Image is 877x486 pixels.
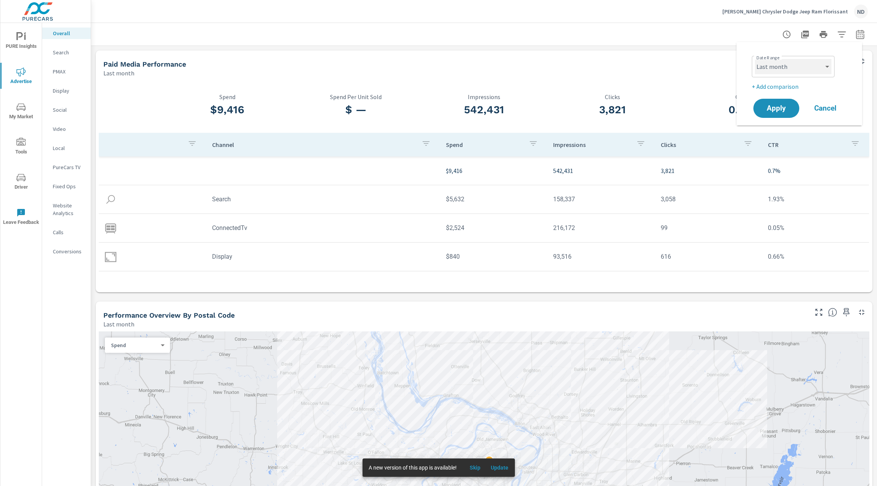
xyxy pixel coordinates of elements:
[42,66,91,77] div: PMAX
[3,173,39,192] span: Driver
[797,27,813,42] button: "Export Report to PDF"
[53,248,85,255] p: Conversions
[853,27,868,42] button: Select Date Range
[762,218,869,238] td: 0.05%
[53,163,85,171] p: PureCars TV
[42,47,91,58] div: Search
[420,103,549,116] h3: 542,431
[53,125,85,133] p: Video
[42,200,91,219] div: Website Analytics
[3,208,39,227] span: Leave Feedback
[29,45,69,50] div: Domain Overview
[3,32,39,51] span: PURE Insights
[21,12,38,18] div: v 4.0.25
[0,23,42,234] div: nav menu
[85,45,129,50] div: Keywords by Traffic
[440,247,547,266] td: $840
[446,166,541,175] p: $9,416
[53,106,85,114] p: Social
[761,105,792,112] span: Apply
[20,20,84,26] div: Domain: [DOMAIN_NAME]
[111,342,158,349] p: Spend
[440,189,547,209] td: $5,632
[105,222,116,234] img: icon-connectedtv.svg
[291,103,420,116] h3: $ —
[655,276,762,295] td: 48
[655,247,762,266] td: 616
[753,99,799,118] button: Apply
[440,276,547,295] td: $420
[12,20,18,26] img: website_grey.svg
[206,276,440,295] td: Video
[722,8,848,15] p: [PERSON_NAME] Chrysler Dodge Jeep Ram Florissant
[661,166,756,175] p: 3,821
[553,141,630,148] p: Impressions
[53,49,85,56] p: Search
[105,251,116,263] img: icon-display.svg
[813,306,825,318] button: Make Fullscreen
[42,161,91,173] div: PureCars TV
[548,103,677,116] h3: 3,821
[42,181,91,192] div: Fixed Ops
[42,142,91,154] div: Local
[105,194,116,205] img: icon-search.svg
[53,29,85,37] p: Overall
[206,247,440,266] td: Display
[466,464,484,471] span: Skip
[420,93,549,100] p: Impressions
[291,93,420,100] p: Spend Per Unit Sold
[42,227,91,238] div: Calls
[661,141,737,148] p: Clicks
[12,12,18,18] img: logo_orange.svg
[206,218,440,238] td: ConnectedTv
[53,202,85,217] p: Website Analytics
[42,85,91,96] div: Display
[547,247,654,266] td: 93,516
[103,60,186,68] h5: Paid Media Performance
[440,218,547,238] td: $2,524
[103,311,235,319] h5: Performance Overview By Postal Code
[768,141,844,148] p: CTR
[103,68,134,78] p: Last month
[212,141,415,148] p: Channel
[163,93,292,100] p: Spend
[446,141,523,148] p: Spend
[42,246,91,257] div: Conversions
[553,166,648,175] p: 542,431
[3,67,39,86] span: Advertise
[3,103,39,121] span: My Market
[53,183,85,190] p: Fixed Ops
[752,82,850,91] p: + Add comparison
[762,189,869,209] td: 1.93%
[547,218,654,238] td: 216,172
[42,123,91,135] div: Video
[547,189,654,209] td: 158,337
[854,5,868,18] div: ND
[834,27,849,42] button: Apply Filters
[42,104,91,116] div: Social
[490,464,509,471] span: Update
[206,189,440,209] td: Search
[816,27,831,42] button: Print Report
[655,218,762,238] td: 99
[768,166,863,175] p: 0.7%
[828,308,837,317] span: Understand performance data by postal code. Individual postal codes can be selected and expanded ...
[762,247,869,266] td: 0.66%
[3,138,39,157] span: Tools
[53,228,85,236] p: Calls
[53,87,85,95] p: Display
[810,105,841,112] span: Cancel
[548,93,677,100] p: Clicks
[21,44,27,51] img: tab_domain_overview_orange.svg
[76,44,82,51] img: tab_keywords_by_traffic_grey.svg
[53,144,85,152] p: Local
[53,68,85,75] p: PMAX
[547,276,654,295] td: 74,406
[487,462,512,474] button: Update
[677,93,805,100] p: CTR
[762,276,869,295] td: 0.06%
[463,462,487,474] button: Skip
[105,342,164,349] div: Spend
[103,320,134,329] p: Last month
[163,103,292,116] h3: $9,416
